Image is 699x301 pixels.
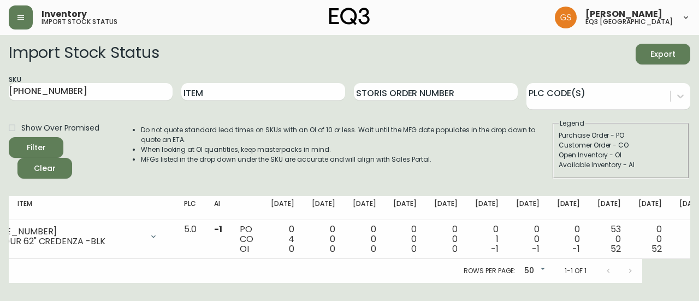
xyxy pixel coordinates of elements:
[141,145,552,155] li: When looking at OI quantities, keep masterpacks in mind.
[638,225,662,254] div: 0 0
[585,10,662,19] span: [PERSON_NAME]
[42,19,117,25] h5: import stock status
[240,243,249,255] span: OI
[559,160,683,170] div: Available Inventory - AI
[175,220,205,259] td: 5.0
[466,196,507,220] th: [DATE]
[559,131,683,140] div: Purchase Order - PO
[630,196,671,220] th: [DATE]
[516,225,540,254] div: 0 0
[205,196,231,220] th: AI
[214,223,222,235] span: -1
[644,48,682,61] span: Export
[353,225,376,254] div: 0 0
[262,196,303,220] th: [DATE]
[27,141,46,155] div: Filter
[175,196,205,220] th: PLC
[532,243,540,255] span: -1
[141,155,552,164] li: MFGs listed in the drop down under the SKU are accurate and will align with Sales Portal.
[289,243,294,255] span: 0
[141,125,552,145] li: Do not quote standard lead times on SKUs with an OI of 10 or less. Wait until the MFG date popula...
[548,196,589,220] th: [DATE]
[636,44,690,64] button: Export
[17,158,72,179] button: Clear
[559,119,585,128] legend: Legend
[303,196,344,220] th: [DATE]
[425,196,466,220] th: [DATE]
[611,243,621,255] span: 52
[9,196,223,220] th: Item
[565,266,587,276] p: 1-1 of 1
[555,7,577,28] img: 6b403d9c54a9a0c30f681d41f5fc2571
[411,243,417,255] span: 0
[572,243,580,255] span: -1
[475,225,499,254] div: 0 1
[21,122,99,134] span: Show Over Promised
[434,225,458,254] div: 0 0
[597,225,621,254] div: 53 0
[271,225,294,254] div: 0 4
[557,225,580,254] div: 0 0
[9,137,63,158] button: Filter
[491,243,499,255] span: -1
[464,266,516,276] p: Rows per page:
[330,243,335,255] span: 0
[393,225,417,254] div: 0 0
[312,225,335,254] div: 0 0
[26,162,63,175] span: Clear
[452,243,458,255] span: 0
[9,44,159,64] h2: Import Stock Status
[559,140,683,150] div: Customer Order - CO
[371,243,376,255] span: 0
[507,196,548,220] th: [DATE]
[344,196,385,220] th: [DATE]
[520,262,547,280] div: 50
[384,196,425,220] th: [DATE]
[42,10,87,19] span: Inventory
[589,196,630,220] th: [DATE]
[651,243,662,255] span: 52
[240,225,253,254] div: PO CO
[329,8,370,25] img: logo
[585,19,673,25] h5: eq3 [GEOGRAPHIC_DATA]
[559,150,683,160] div: Open Inventory - OI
